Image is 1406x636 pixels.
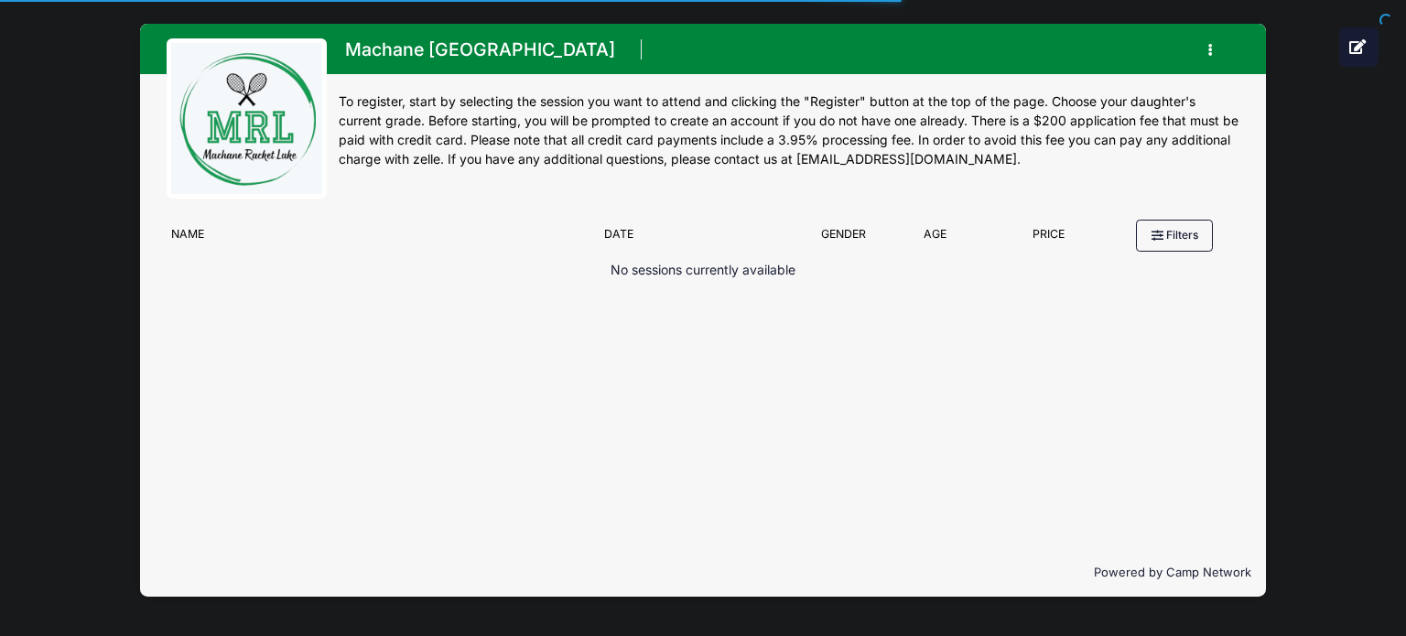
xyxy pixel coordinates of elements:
div: Gender [800,226,886,252]
div: Age [887,226,984,252]
div: To register, start by selecting the session you want to attend and clicking the "Register" button... [339,92,1239,169]
p: No sessions currently available [611,261,795,280]
p: Powered by Camp Network [155,564,1251,582]
div: Price [984,226,1114,252]
div: Date [595,226,800,252]
div: Name [163,226,595,252]
img: logo [178,50,316,188]
button: Filters [1136,220,1213,251]
h1: Machane [GEOGRAPHIC_DATA] [339,34,621,66]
